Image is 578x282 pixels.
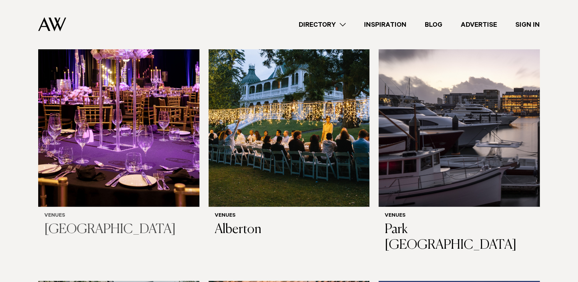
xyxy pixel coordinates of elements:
[215,222,364,238] h3: Alberton
[452,19,506,30] a: Advertise
[290,19,355,30] a: Directory
[38,17,66,31] img: Auckland Weddings Logo
[416,19,452,30] a: Blog
[44,213,193,219] h6: Venues
[506,19,549,30] a: Sign In
[44,222,193,238] h3: [GEOGRAPHIC_DATA]
[385,213,534,219] h6: Venues
[385,222,534,253] h3: Park [GEOGRAPHIC_DATA]
[355,19,416,30] a: Inspiration
[215,213,364,219] h6: Venues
